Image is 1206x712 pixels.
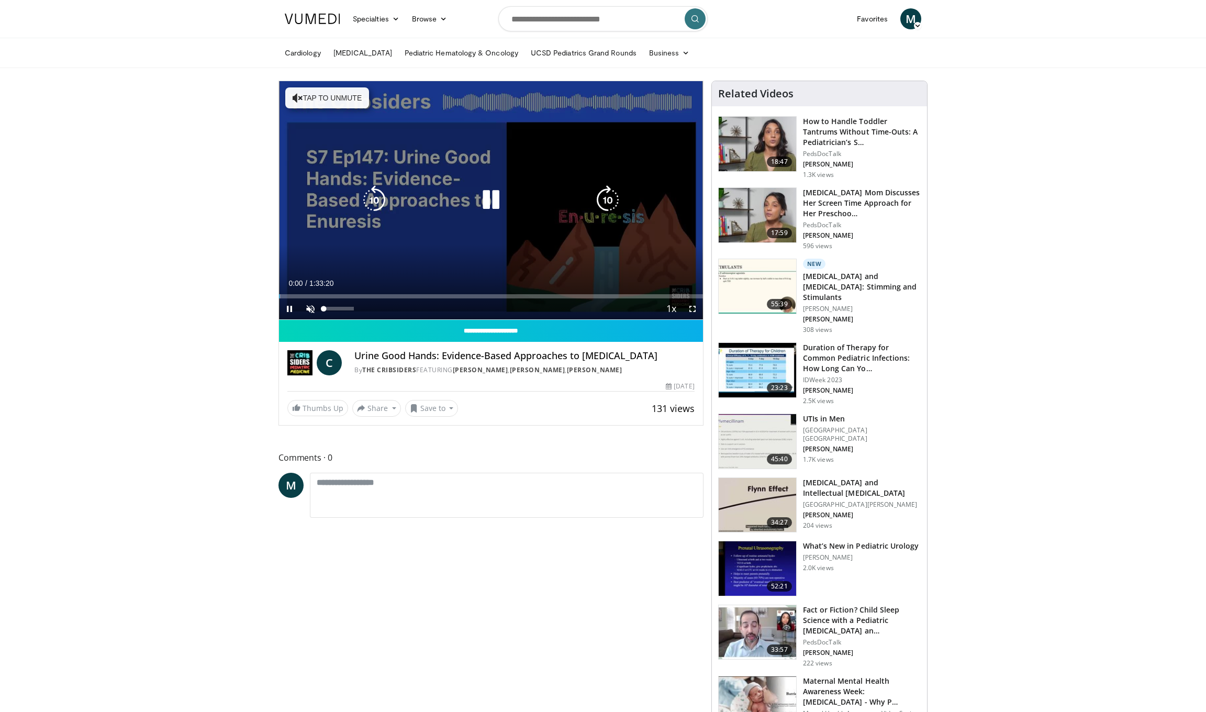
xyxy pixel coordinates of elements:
[510,365,565,374] a: [PERSON_NAME]
[767,383,792,393] span: 23:23
[803,605,921,636] h3: Fact or Fiction? Child Sleep Science with a Pediatric [MEDICAL_DATA] an…
[354,350,695,362] h4: Urine Good Hands: Evidence-Based Approaches to [MEDICAL_DATA]
[719,605,796,660] img: 7c25422e-25d9-4e7d-a3e9-897d176955e7.150x105_q85_crop-smart_upscale.jpg
[718,87,794,100] h4: Related Videos
[718,541,921,596] a: 52:21 What’s New in Pediatric Urology [PERSON_NAME] 2.0K views
[718,342,921,405] a: 23:23 Duration of Therapy for Common Pediatric Infections: How Long Can Yo… IDWeek 2023 [PERSON_N...
[317,350,342,375] a: C
[803,171,834,179] p: 1.3K views
[352,400,401,417] button: Share
[803,150,921,158] p: PedsDocTalk
[567,365,622,374] a: [PERSON_NAME]
[767,454,792,464] span: 45:40
[661,298,682,319] button: Playback Rate
[453,365,508,374] a: [PERSON_NAME]
[279,294,703,298] div: Progress Bar
[767,157,792,167] span: 18:47
[803,638,921,647] p: PedsDocTalk
[900,8,921,29] a: M
[803,445,921,453] p: [PERSON_NAME]
[803,221,921,229] p: PedsDocTalk
[719,343,796,397] img: e1c5528f-ea3e-4198-aec8-51b2a8490044.150x105_q85_crop-smart_upscale.jpg
[279,81,703,320] video-js: Video Player
[719,414,796,469] img: 74613b7e-5bf6-46a9-bdeb-c4eecc642b54.150x105_q85_crop-smart_upscale.jpg
[718,259,921,334] a: 55:39 New [MEDICAL_DATA] and [MEDICAL_DATA]: Stimming and Stimulants [PERSON_NAME] [PERSON_NAME] ...
[354,365,695,375] div: By FEATURING , ,
[803,414,921,424] h3: UTIs in Men
[719,188,796,242] img: 545bfb05-4c46-43eb-a600-77e1c8216bd9.150x105_q85_crop-smart_upscale.jpg
[803,455,834,464] p: 1.7K views
[803,426,921,443] p: [GEOGRAPHIC_DATA] [GEOGRAPHIC_DATA]
[718,477,921,533] a: 34:27 [MEDICAL_DATA] and Intellectual [MEDICAL_DATA] [GEOGRAPHIC_DATA][PERSON_NAME] [PERSON_NAME]...
[803,521,832,530] p: 204 views
[398,42,524,63] a: Pediatric Hematology & Oncology
[767,228,792,238] span: 17:59
[278,473,304,498] a: M
[803,511,921,519] p: [PERSON_NAME]
[524,42,643,63] a: UCSD Pediatrics Grand Rounds
[803,242,832,250] p: 596 views
[278,42,327,63] a: Cardiology
[851,8,894,29] a: Favorites
[285,14,340,24] img: VuMedi Logo
[309,279,334,287] span: 1:33:20
[718,187,921,250] a: 17:59 [MEDICAL_DATA] Mom Discusses Her Screen Time Approach for Her Preschoo… PedsDocTalk [PERSON...
[803,342,921,374] h3: Duration of Therapy for Common Pediatric Infections: How Long Can Yo…
[719,259,796,314] img: d36e463e-79e1-402d-9e36-b355bbb887a9.150x105_q85_crop-smart_upscale.jpg
[347,8,406,29] a: Specialties
[405,400,459,417] button: Save to
[803,676,921,707] h3: Maternal Mental Health Awareness Week: [MEDICAL_DATA] - Why P…
[666,382,694,391] div: [DATE]
[767,581,792,592] span: 52:21
[327,42,398,63] a: [MEDICAL_DATA]
[803,477,921,498] h3: [MEDICAL_DATA] and Intellectual [MEDICAL_DATA]
[803,564,834,572] p: 2.0K views
[643,42,696,63] a: Business
[803,116,921,148] h3: How to Handle Toddler Tantrums Without Time-Outs: A Pediatrician’s S…
[803,305,921,313] p: [PERSON_NAME]
[278,451,703,464] span: Comments 0
[803,649,921,657] p: [PERSON_NAME]
[767,299,792,309] span: 55:39
[718,414,921,469] a: 45:40 UTIs in Men [GEOGRAPHIC_DATA] [GEOGRAPHIC_DATA] [PERSON_NAME] 1.7K views
[803,326,832,334] p: 308 views
[287,350,312,375] img: The Cribsiders
[288,279,303,287] span: 0:00
[285,87,369,108] button: Tap to unmute
[279,298,300,319] button: Pause
[803,231,921,240] p: [PERSON_NAME]
[406,8,454,29] a: Browse
[803,553,919,562] p: [PERSON_NAME]
[718,605,921,667] a: 33:57 Fact or Fiction? Child Sleep Science with a Pediatric [MEDICAL_DATA] an… PedsDocTalk [PERSO...
[362,365,416,374] a: The Cribsiders
[718,116,921,179] a: 18:47 How to Handle Toddler Tantrums Without Time-Outs: A Pediatrician’s S… PedsDocTalk [PERSON_N...
[803,187,921,219] h3: [MEDICAL_DATA] Mom Discusses Her Screen Time Approach for Her Preschoo…
[803,315,921,324] p: [PERSON_NAME]
[682,298,703,319] button: Fullscreen
[652,402,695,415] span: 131 views
[305,279,307,287] span: /
[803,259,826,269] p: New
[719,541,796,596] img: i4cJuXWs3HyaTjt34xMDoxOjA4MTsiGN.150x105_q85_crop-smart_upscale.jpg
[803,500,921,509] p: [GEOGRAPHIC_DATA][PERSON_NAME]
[719,478,796,532] img: 9f69a084-8339-4b8e-8b36-c2e334490e43.150x105_q85_crop-smart_upscale.jpg
[803,659,832,667] p: 222 views
[803,160,921,169] p: [PERSON_NAME]
[287,400,348,416] a: Thumbs Up
[719,117,796,171] img: 50ea502b-14b0-43c2-900c-1755f08e888a.150x105_q85_crop-smart_upscale.jpg
[323,307,353,310] div: Volume Level
[803,397,834,405] p: 2.5K views
[803,376,921,384] p: IDWeek 2023
[803,541,919,551] h3: What’s New in Pediatric Urology
[498,6,708,31] input: Search topics, interventions
[300,298,321,319] button: Unmute
[767,644,792,655] span: 33:57
[803,386,921,395] p: [PERSON_NAME]
[803,271,921,303] h3: [MEDICAL_DATA] and [MEDICAL_DATA]: Stimming and Stimulants
[767,517,792,528] span: 34:27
